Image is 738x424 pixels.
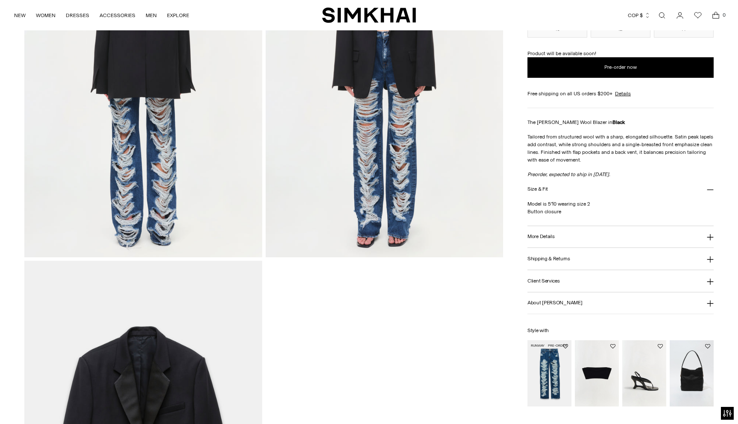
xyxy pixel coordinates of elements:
button: Add to Wishlist [658,344,663,349]
a: EXPLORE [167,6,189,25]
img: Falan Compact Knit Bralette [575,340,619,406]
div: Free shipping on all US orders $200+ [527,90,714,97]
button: More Details [527,226,714,248]
h6: Style with [527,328,714,333]
a: Open cart modal [707,7,724,24]
button: About [PERSON_NAME] [527,292,714,314]
a: Details [615,90,631,97]
a: Go to the account page [671,7,688,24]
button: Add to Wishlist [705,344,710,349]
p: Product will be available soon! [527,50,714,57]
a: DRESSES [66,6,89,25]
a: MEN [146,6,157,25]
button: Add to Bag [527,57,714,78]
p: The [PERSON_NAME] Wool Blazer in [527,118,714,126]
a: WOMEN [36,6,56,25]
h3: More Details [527,234,554,239]
button: Add to Wishlist [563,344,568,349]
h3: Shipping & Returns [527,256,570,262]
button: Client Services [527,270,714,292]
img: Caelum High Waist Distressed Pant [527,340,571,406]
a: SIMKHAI [322,7,416,24]
span: 0 [720,11,728,19]
p: Model is 5'10 wearing size 2 Button closure [527,200,714,215]
a: Open search modal [653,7,671,24]
a: ACCESSORIES [100,6,135,25]
a: NEW [14,6,26,25]
span: Pre-order now [604,64,637,71]
p: Tailored from structured wool with a sharp, elongated silhouette. Satin peak lapels add contrast,... [527,133,714,164]
a: Wishlist [689,7,706,24]
h3: Client Services [527,278,560,284]
strong: Black [612,119,625,125]
h3: Size & Fit [527,186,548,192]
button: Add to Wishlist [610,344,615,349]
em: Preorder, expected to ship in [DATE]. [527,171,610,177]
h3: About [PERSON_NAME] [527,300,582,306]
img: Darya Leather Wedge Thong Sandal [622,340,666,406]
button: Shipping & Returns [527,248,714,270]
button: Size & Fit [527,178,714,200]
button: COP $ [628,6,650,25]
img: Wynn Large Leather Bucket Bag [670,340,714,406]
